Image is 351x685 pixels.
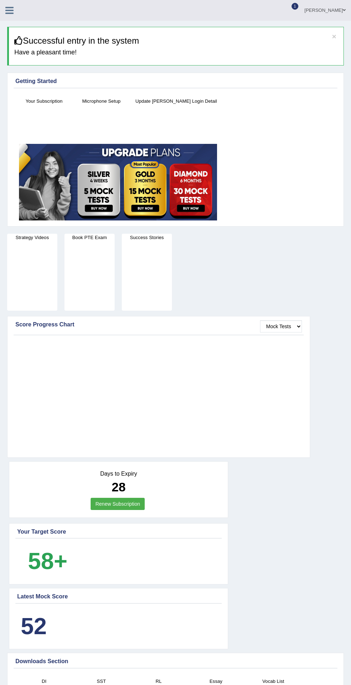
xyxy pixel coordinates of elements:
b: 52 [21,613,47,639]
h4: RL [134,677,184,685]
h4: Update [PERSON_NAME] Login Detail [134,97,219,105]
div: Latest Mock Score [17,592,220,601]
img: small5.jpg [19,144,217,220]
div: Downloads Section [15,657,336,666]
h4: Your Subscription [19,97,69,105]
h4: Success Stories [122,234,172,241]
h4: Days to Expiry [17,471,220,477]
h4: DI [19,677,69,685]
h4: Strategy Videos [7,234,57,241]
a: Renew Subscription [91,498,145,510]
b: 28 [112,480,126,494]
h4: Essay [191,677,241,685]
span: 1 [292,3,299,10]
b: 58+ [28,548,67,574]
h4: Vocab List [248,677,298,685]
div: Getting Started [15,77,336,86]
button: × [332,33,336,40]
h4: SST [76,677,126,685]
h4: Book PTE Exam [64,234,115,241]
div: Your Target Score [17,528,220,536]
div: Score Progress Chart [15,320,302,329]
h4: Microphone Setup [76,97,126,105]
h4: Have a pleasant time! [14,49,338,56]
h3: Successful entry in the system [14,36,338,45]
